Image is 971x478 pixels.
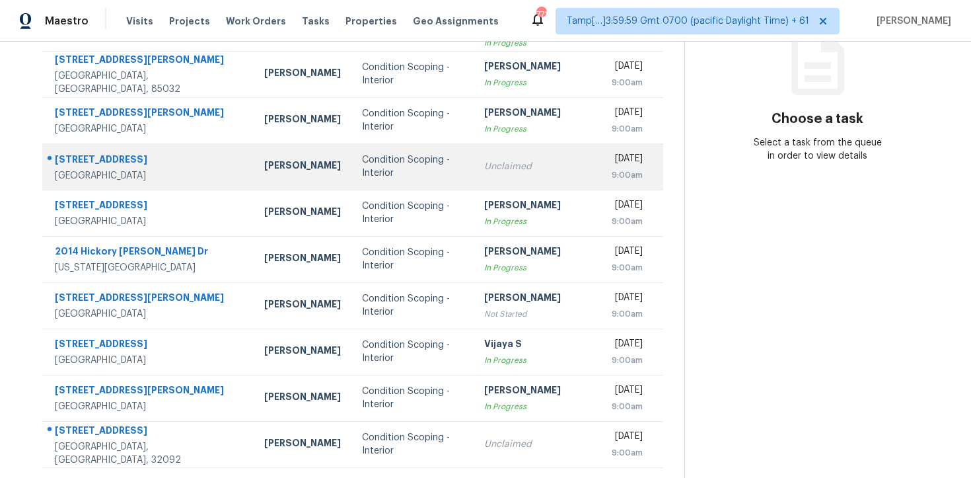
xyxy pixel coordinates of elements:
[55,400,243,413] div: [GEOGRAPHIC_DATA]
[484,291,580,307] div: [PERSON_NAME]
[126,15,153,28] span: Visits
[601,446,643,459] div: 9:00am
[484,400,580,413] div: In Progress
[484,60,580,76] div: [PERSON_NAME]
[871,15,951,28] span: [PERSON_NAME]
[55,69,243,96] div: [GEOGRAPHIC_DATA], [GEOGRAPHIC_DATA], 85032
[601,60,643,76] div: [DATE]
[55,245,243,261] div: 2014 Hickory [PERSON_NAME] Dr
[752,136,884,163] div: Select a task from the queue in order to view details
[484,36,580,50] div: In Progress
[55,261,243,274] div: [US_STATE][GEOGRAPHIC_DATA]
[55,440,243,467] div: [GEOGRAPHIC_DATA], [GEOGRAPHIC_DATA], 32092
[484,383,580,400] div: [PERSON_NAME]
[362,339,463,365] div: Condition Scoping - Interior
[601,76,643,89] div: 9:00am
[55,169,243,182] div: [GEOGRAPHIC_DATA]
[567,15,809,28] span: Tamp[…]3:59:59 Gmt 0700 (pacific Daylight Time) + 61
[484,160,580,173] div: Unclaimed
[169,15,210,28] span: Projects
[601,337,643,354] div: [DATE]
[264,436,341,453] div: [PERSON_NAME]
[536,8,546,21] div: 771
[362,431,463,458] div: Condition Scoping - Interior
[55,424,243,440] div: [STREET_ADDRESS]
[601,354,643,367] div: 9:00am
[484,122,580,136] div: In Progress
[362,153,463,180] div: Condition Scoping - Interior
[226,15,286,28] span: Work Orders
[362,200,463,226] div: Condition Scoping - Interior
[601,400,643,413] div: 9:00am
[55,337,243,354] div: [STREET_ADDRESS]
[264,205,341,221] div: [PERSON_NAME]
[484,438,580,451] div: Unclaimed
[601,122,643,136] div: 9:00am
[601,261,643,274] div: 9:00am
[484,106,580,122] div: [PERSON_NAME]
[362,292,463,319] div: Condition Scoping - Interior
[264,66,341,83] div: [PERSON_NAME]
[601,152,643,169] div: [DATE]
[55,198,243,215] div: [STREET_ADDRESS]
[362,246,463,272] div: Condition Scoping - Interior
[601,291,643,307] div: [DATE]
[55,354,243,367] div: [GEOGRAPHIC_DATA]
[264,298,341,314] div: [PERSON_NAME]
[264,112,341,129] div: [PERSON_NAME]
[264,344,341,360] div: [PERSON_NAME]
[484,245,580,261] div: [PERSON_NAME]
[362,61,463,87] div: Condition Scoping - Interior
[484,354,580,367] div: In Progress
[484,307,580,321] div: Not Started
[484,198,580,215] div: [PERSON_NAME]
[484,337,580,354] div: Vijaya S
[362,385,463,411] div: Condition Scoping - Interior
[302,17,330,26] span: Tasks
[601,215,643,228] div: 9:00am
[55,383,243,400] div: [STREET_ADDRESS][PERSON_NAME]
[362,107,463,134] div: Condition Scoping - Interior
[55,307,243,321] div: [GEOGRAPHIC_DATA]
[264,159,341,175] div: [PERSON_NAME]
[55,215,243,228] div: [GEOGRAPHIC_DATA]
[264,251,341,268] div: [PERSON_NAME]
[484,261,580,274] div: In Progress
[601,307,643,321] div: 9:00am
[601,430,643,446] div: [DATE]
[345,15,397,28] span: Properties
[772,112,863,126] h3: Choose a task
[55,291,243,307] div: [STREET_ADDRESS][PERSON_NAME]
[55,106,243,122] div: [STREET_ADDRESS][PERSON_NAME]
[484,76,580,89] div: In Progress
[55,53,243,69] div: [STREET_ADDRESS][PERSON_NAME]
[45,15,89,28] span: Maestro
[601,169,643,182] div: 9:00am
[55,122,243,136] div: [GEOGRAPHIC_DATA]
[601,198,643,215] div: [DATE]
[601,383,643,400] div: [DATE]
[55,153,243,169] div: [STREET_ADDRESS]
[601,245,643,261] div: [DATE]
[484,215,580,228] div: In Progress
[413,15,499,28] span: Geo Assignments
[264,390,341,407] div: [PERSON_NAME]
[601,106,643,122] div: [DATE]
